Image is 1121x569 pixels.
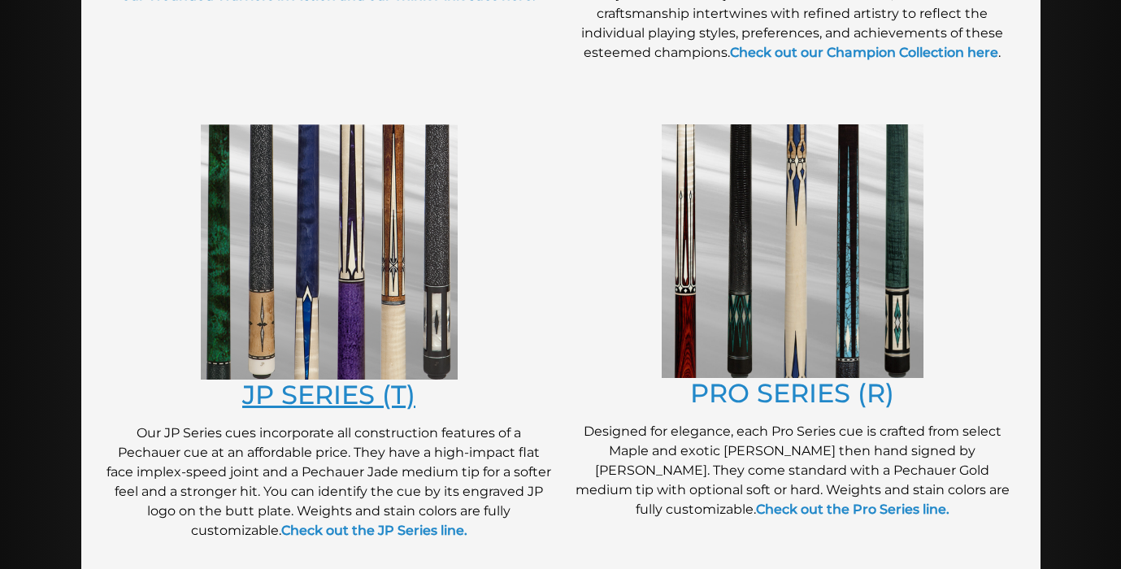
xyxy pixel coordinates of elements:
a: Check out the Pro Series line. [756,502,949,517]
p: Designed for elegance, each Pro Series cue is crafted from select Maple and exotic [PERSON_NAME] ... [569,422,1016,519]
a: Check out our Champion Collection here [730,45,998,60]
a: Check out the JP Series line. [281,523,467,538]
p: Our JP Series cues incorporate all construction features of a Pechauer cue at an affordable price... [106,423,553,541]
a: PRO SERIES (R) [690,377,894,409]
a: JP SERIES (T) [242,379,415,410]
